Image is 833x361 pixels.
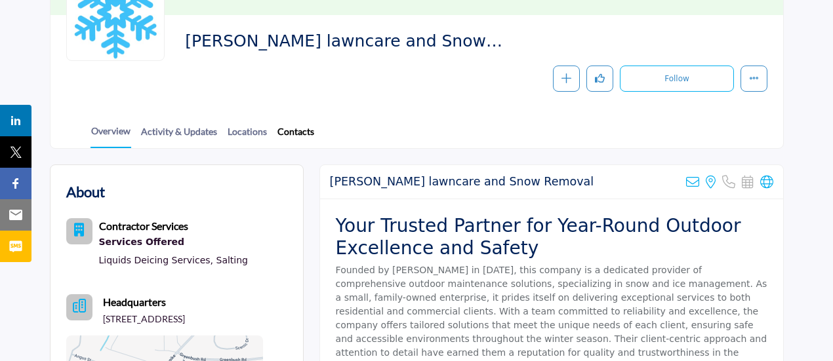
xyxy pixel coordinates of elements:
[66,294,92,320] button: Headquarter icon
[66,181,105,202] h2: About
[99,234,249,251] div: Services Offered refers to the specific products, assistance, or expertise a business provides to...
[330,175,594,189] h2: A.Weaver lawncare and Snow Removal
[586,66,613,92] button: Like
[91,124,131,148] a: Overview
[103,294,166,310] b: Headquarters
[99,234,249,251] a: Services Offered
[185,31,542,52] span: A.Weaver lawncare and Snow Removal
[277,124,315,147] a: Contacts
[99,255,214,265] a: Liquids Deicing Services,
[216,255,249,265] a: Salting
[66,218,92,244] button: Category Icon
[227,124,268,147] a: Locations
[336,215,767,259] h2: Your Trusted Partner for Year-Round Outdoor Excellence and Safety
[140,124,218,147] a: Activity & Updates
[620,66,733,92] button: Follow
[99,219,188,232] b: Contractor Services
[99,221,188,232] a: Contractor Services
[103,313,185,326] p: [STREET_ADDRESS]
[741,66,767,92] button: More details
